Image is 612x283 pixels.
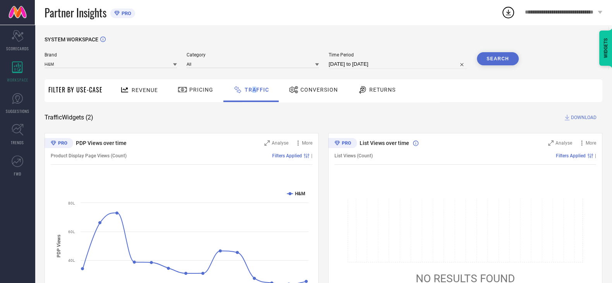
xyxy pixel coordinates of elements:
span: DOWNLOAD [571,114,597,121]
span: List Views over time [360,140,409,146]
div: Premium [328,138,357,150]
span: SCORECARDS [6,46,29,51]
svg: Zoom [548,140,554,146]
span: Filters Applied [556,153,586,159]
span: SUGGESTIONS [6,108,29,114]
span: TRENDS [11,140,24,145]
span: SYSTEM WORKSPACE [45,36,98,43]
text: H&M [295,191,305,196]
span: More [302,140,312,146]
span: List Views (Count) [334,153,373,159]
span: Pricing [189,87,213,93]
svg: Zoom [264,140,270,146]
span: Filters Applied [272,153,302,159]
span: Partner Insights [45,5,106,20]
span: PDP Views over time [76,140,127,146]
span: WORKSPACE [7,77,28,83]
span: Analyse [272,140,288,146]
div: Premium [45,138,73,150]
span: Analyse [555,140,572,146]
div: Open download list [501,5,515,19]
span: Time Period [329,52,467,58]
button: Search [477,52,519,65]
text: 60L [68,230,75,234]
span: | [311,153,312,159]
span: Returns [369,87,396,93]
span: Conversion [300,87,338,93]
span: Traffic [245,87,269,93]
span: Traffic Widgets ( 2 ) [45,114,93,121]
span: More [586,140,596,146]
span: | [595,153,596,159]
span: Product Display Page Views (Count) [51,153,127,159]
input: Select time period [329,60,467,69]
span: FWD [14,171,21,177]
span: Brand [45,52,177,58]
span: PRO [120,10,131,16]
tspan: PDP Views [56,234,62,257]
span: Filter By Use-Case [48,85,103,94]
span: Revenue [132,87,158,93]
span: Category [187,52,319,58]
text: 40L [68,258,75,263]
text: 80L [68,201,75,205]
